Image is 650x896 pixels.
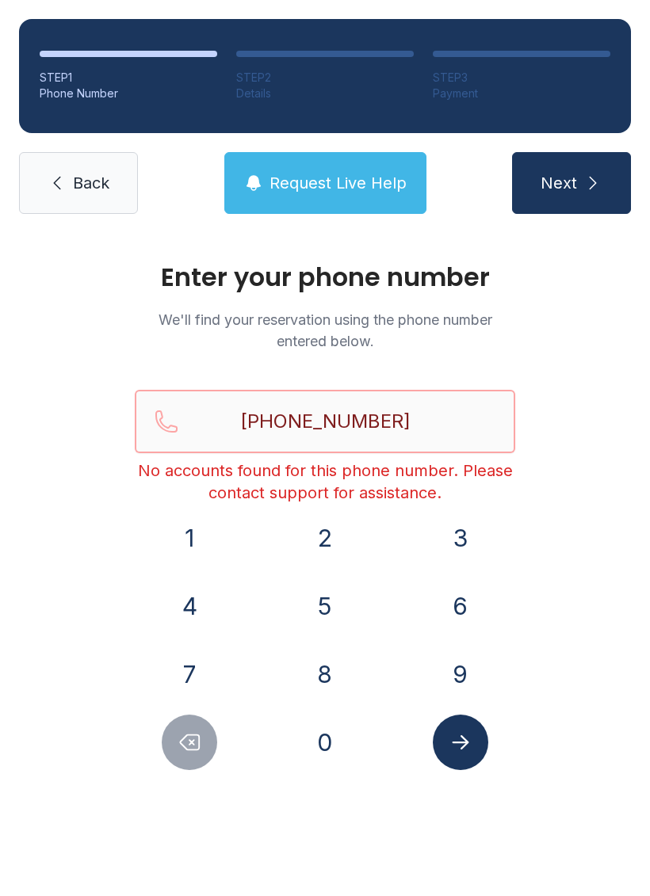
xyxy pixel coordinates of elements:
button: 6 [433,578,488,634]
span: Request Live Help [270,172,407,194]
div: Phone Number [40,86,217,101]
button: 2 [297,510,353,566]
button: 8 [297,646,353,702]
div: STEP 1 [40,70,217,86]
button: 1 [162,510,217,566]
button: 4 [162,578,217,634]
div: No accounts found for this phone number. Please contact support for assistance. [135,459,515,504]
span: Next [541,172,577,194]
div: Details [236,86,414,101]
button: 7 [162,646,217,702]
div: Payment [433,86,610,101]
div: STEP 2 [236,70,414,86]
button: 3 [433,510,488,566]
button: Delete number [162,715,217,770]
h1: Enter your phone number [135,265,515,290]
span: Back [73,172,109,194]
button: Submit lookup form [433,715,488,770]
div: STEP 3 [433,70,610,86]
button: 0 [297,715,353,770]
button: 9 [433,646,488,702]
p: We'll find your reservation using the phone number entered below. [135,309,515,352]
input: Reservation phone number [135,390,515,453]
button: 5 [297,578,353,634]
